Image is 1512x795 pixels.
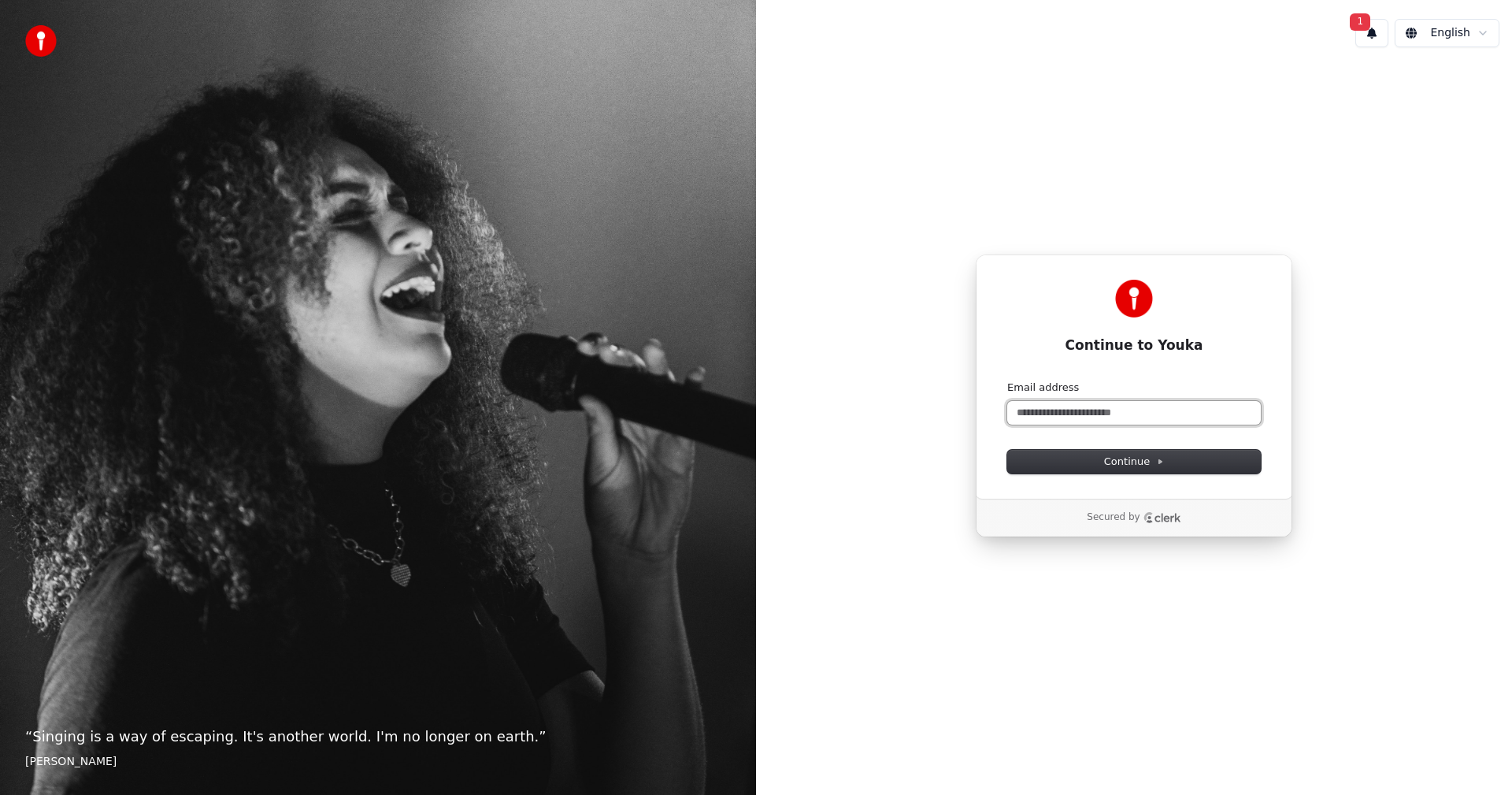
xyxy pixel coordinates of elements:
p: Secured by [1087,511,1140,524]
label: Email address [1007,381,1079,395]
button: 1 [1355,19,1388,47]
button: Continue [1007,450,1261,474]
p: “ Singing is a way of escaping. It's another world. I'm no longer on earth. ” [25,726,731,748]
span: Continue [1104,455,1164,469]
h1: Continue to Youka [1007,336,1261,355]
footer: [PERSON_NAME] [25,754,731,770]
span: 1 [1350,13,1370,31]
img: youka [25,25,57,57]
img: Youka [1115,280,1153,318]
a: Clerk logo [1143,512,1181,523]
